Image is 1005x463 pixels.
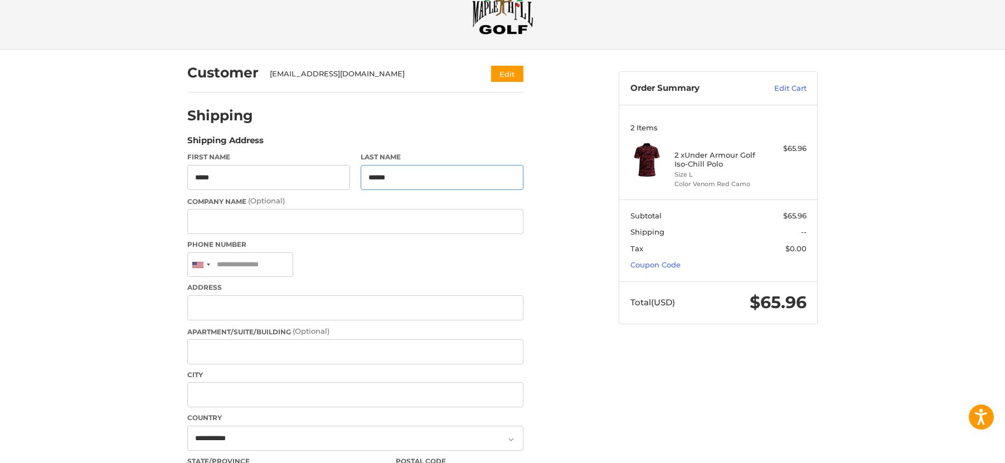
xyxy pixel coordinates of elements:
label: Company Name [187,196,523,207]
span: -- [801,227,807,236]
li: Color Venom Red Camo [674,179,760,189]
a: Edit Cart [750,83,807,94]
span: Total (USD) [630,297,675,308]
h2: Customer [187,64,259,81]
span: $65.96 [783,211,807,220]
span: $0.00 [785,244,807,253]
div: [EMAIL_ADDRESS][DOMAIN_NAME] [270,69,470,80]
small: (Optional) [248,196,285,205]
label: Address [187,282,523,293]
label: Phone Number [187,240,523,250]
span: $65.96 [750,292,807,313]
span: Shipping [630,227,664,236]
h3: 2 Items [630,123,807,132]
span: Subtotal [630,211,662,220]
li: Size L [674,170,760,179]
h2: Shipping [187,107,253,124]
span: Tax [630,244,643,253]
button: Edit [491,66,523,82]
div: $65.96 [763,143,807,154]
h4: 2 x Under Armour Golf Iso-Chill Polo [674,150,760,169]
h3: Order Summary [630,83,750,94]
legend: Shipping Address [187,134,264,152]
label: Last Name [361,152,523,162]
label: City [187,370,523,380]
label: Country [187,413,523,423]
div: United States: +1 [188,253,213,277]
iframe: Google Customer Reviews [913,433,1005,463]
a: Coupon Code [630,260,681,269]
label: First Name [187,152,350,162]
label: Apartment/Suite/Building [187,326,523,337]
small: (Optional) [293,326,329,335]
